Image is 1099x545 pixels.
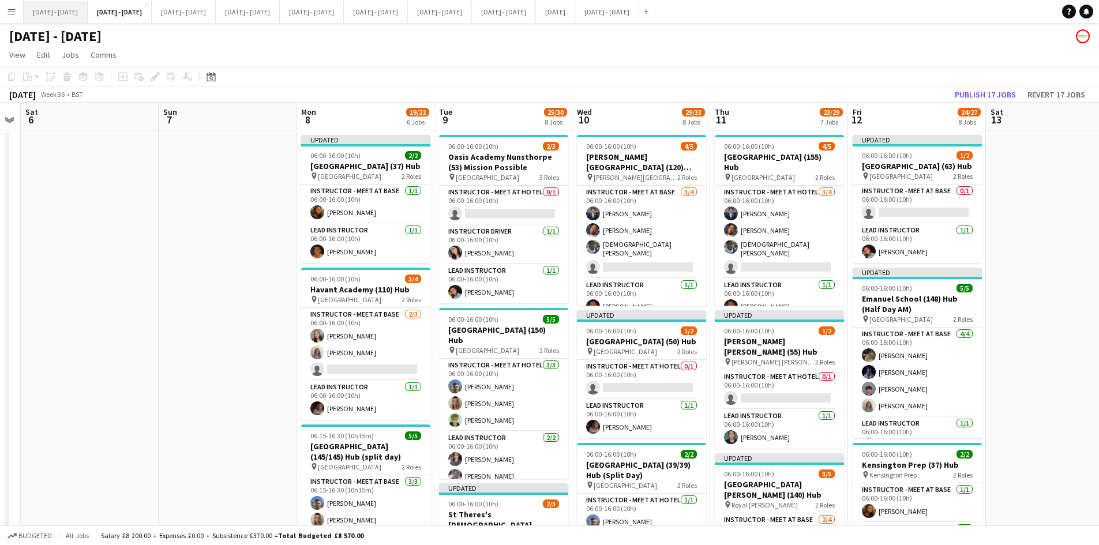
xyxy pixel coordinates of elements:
span: Comms [91,50,117,60]
span: 06:15-16:30 (10h15m) [310,431,374,440]
span: 2 Roles [402,295,421,304]
span: 06:00-16:00 (10h) [586,326,636,335]
h3: Oasis Academy Nunsthorpe (53) Mission Possible [439,152,568,172]
span: 06:00-16:00 (10h) [586,142,636,151]
span: Tue [439,107,452,117]
h3: [GEOGRAPHIC_DATA] (63) Hub [853,161,982,171]
span: 2 Roles [815,358,835,366]
button: Budgeted [6,529,54,542]
span: Thu [715,107,729,117]
h3: [GEOGRAPHIC_DATA] (150) Hub [439,325,568,345]
button: Publish 17 jobs [950,87,1021,102]
span: 2/3 [543,142,559,151]
span: 06:00-16:00 (10h) [310,275,361,283]
span: 06:00-16:00 (10h) [862,284,912,292]
app-job-card: 06:00-16:00 (10h)5/5[GEOGRAPHIC_DATA] (150) Hub [GEOGRAPHIC_DATA]2 RolesInstructor - Meet at Hote... [439,308,568,479]
span: 2 Roles [539,346,559,355]
app-card-role: Lead Instructor2/206:00-16:00 (10h)[PERSON_NAME][PERSON_NAME] [439,431,568,487]
button: Revert 17 jobs [1023,87,1090,102]
span: 5/5 [405,431,421,440]
span: 9 [437,113,452,126]
app-card-role: Lead Instructor1/106:00-16:00 (10h)[PERSON_NAME] [715,409,844,449]
div: 06:00-16:00 (10h)2/3Oasis Academy Nunsthorpe (53) Mission Possible [GEOGRAPHIC_DATA]3 RolesInstru... [439,135,568,303]
span: 19/22 [406,108,429,116]
div: Salary £8 200.00 + Expenses £0.00 + Subsistence £370.00 = [101,531,363,540]
span: 6 [24,113,38,126]
span: Sat [25,107,38,117]
div: 7 Jobs [820,118,842,126]
span: 24/27 [958,108,981,116]
span: 4/5 [681,142,697,151]
span: 06:00-16:00 (10h) [724,326,774,335]
span: 06:00-16:00 (10h) [448,315,498,324]
span: View [9,50,25,60]
div: 6 Jobs [407,118,429,126]
button: [DATE] - [DATE] [152,1,216,23]
span: [GEOGRAPHIC_DATA] [318,295,381,304]
span: 8 [299,113,316,126]
span: [GEOGRAPHIC_DATA] [869,172,933,181]
span: 3/5 [819,469,835,478]
div: Updated06:00-16:00 (10h)2/2[GEOGRAPHIC_DATA] (37) Hub [GEOGRAPHIC_DATA]2 RolesInstructor - Meet a... [301,135,430,263]
button: [DATE] - [DATE] [24,1,88,23]
div: Updated [577,310,706,320]
span: 06:00-16:00 (10h) [724,142,774,151]
h3: [GEOGRAPHIC_DATA] (145/145) Hub (split day) [301,441,430,462]
span: 2 Roles [402,463,421,471]
app-card-role: Lead Instructor1/106:00-16:00 (10h)[PERSON_NAME] [577,279,706,318]
span: 06:00-16:00 (10h) [724,469,774,478]
span: 2/2 [957,450,973,458]
span: Mon [301,107,316,117]
app-card-role: Lead Instructor1/106:00-16:00 (10h)[PERSON_NAME] [301,224,430,263]
span: 2 Roles [677,481,697,490]
div: Updated [853,268,982,277]
span: [GEOGRAPHIC_DATA] [456,173,519,182]
span: 2 Roles [677,347,697,356]
h3: [PERSON_NAME][GEOGRAPHIC_DATA] (120) Time Attack (H/D AM) [577,152,706,172]
div: Updated [715,453,844,463]
span: 2 Roles [953,471,973,479]
button: [DATE] - [DATE] [408,1,472,23]
app-card-role: Lead Instructor1/106:00-16:00 (10h)[PERSON_NAME] [439,264,568,303]
span: 10 [575,113,592,126]
app-job-card: Updated06:00-16:00 (10h)5/5Emanuel School (148) Hub (Half Day AM) [GEOGRAPHIC_DATA]2 RolesInstruc... [853,268,982,438]
span: 3 Roles [539,173,559,182]
app-card-role: Instructor - Meet at Hotel0/106:00-16:00 (10h) [577,360,706,399]
div: Updated [439,483,568,493]
a: Jobs [57,47,84,62]
span: Sat [991,107,1003,117]
app-job-card: Updated06:00-16:00 (10h)1/2[PERSON_NAME] [PERSON_NAME] (55) Hub [PERSON_NAME] [PERSON_NAME]2 Role... [715,310,844,449]
span: Week 36 [38,90,67,99]
app-card-role: Instructor - Meet at Hotel0/106:00-16:00 (10h) [439,186,568,225]
span: 25/30 [544,108,567,116]
span: 23/29 [820,108,843,116]
div: Updated [715,310,844,320]
span: [PERSON_NAME][GEOGRAPHIC_DATA] [594,173,677,182]
h3: [GEOGRAPHIC_DATA] (155) Hub [715,152,844,172]
span: [GEOGRAPHIC_DATA] [594,481,657,490]
span: [GEOGRAPHIC_DATA] [456,346,519,355]
h3: [GEOGRAPHIC_DATA] (37) Hub [301,161,430,171]
span: 06:00-16:00 (10h) [448,499,498,508]
button: [DATE] - [DATE] [280,1,344,23]
app-job-card: 06:00-16:00 (10h)3/4Havant Academy (110) Hub [GEOGRAPHIC_DATA]2 RolesInstructor - Meet at Base2/3... [301,268,430,420]
span: 13 [989,113,1003,126]
app-job-card: Updated06:00-16:00 (10h)1/2[GEOGRAPHIC_DATA] (63) Hub [GEOGRAPHIC_DATA]2 RolesInstructor - Meet a... [853,135,982,263]
app-job-card: 06:00-16:00 (10h)4/5[GEOGRAPHIC_DATA] (155) Hub [GEOGRAPHIC_DATA]2 RolesInstructor - Meet at Hote... [715,135,844,306]
span: [GEOGRAPHIC_DATA] [318,463,381,471]
h3: [PERSON_NAME] [PERSON_NAME] (55) Hub [715,336,844,357]
app-card-role: Instructor - Meet at Hotel3/406:00-16:00 (10h)[PERSON_NAME][PERSON_NAME][DEMOGRAPHIC_DATA][PERSON... [715,186,844,279]
div: BST [72,90,83,99]
button: [DATE] - [DATE] [472,1,536,23]
div: Updated [853,135,982,144]
app-card-role: Lead Instructor1/106:00-16:00 (10h) [853,417,982,456]
span: 2/2 [405,151,421,160]
span: Kensington Prep [869,471,917,479]
span: Wed [577,107,592,117]
span: Fri [853,107,862,117]
span: 06:00-16:00 (10h) [862,450,912,458]
span: 5/5 [957,284,973,292]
